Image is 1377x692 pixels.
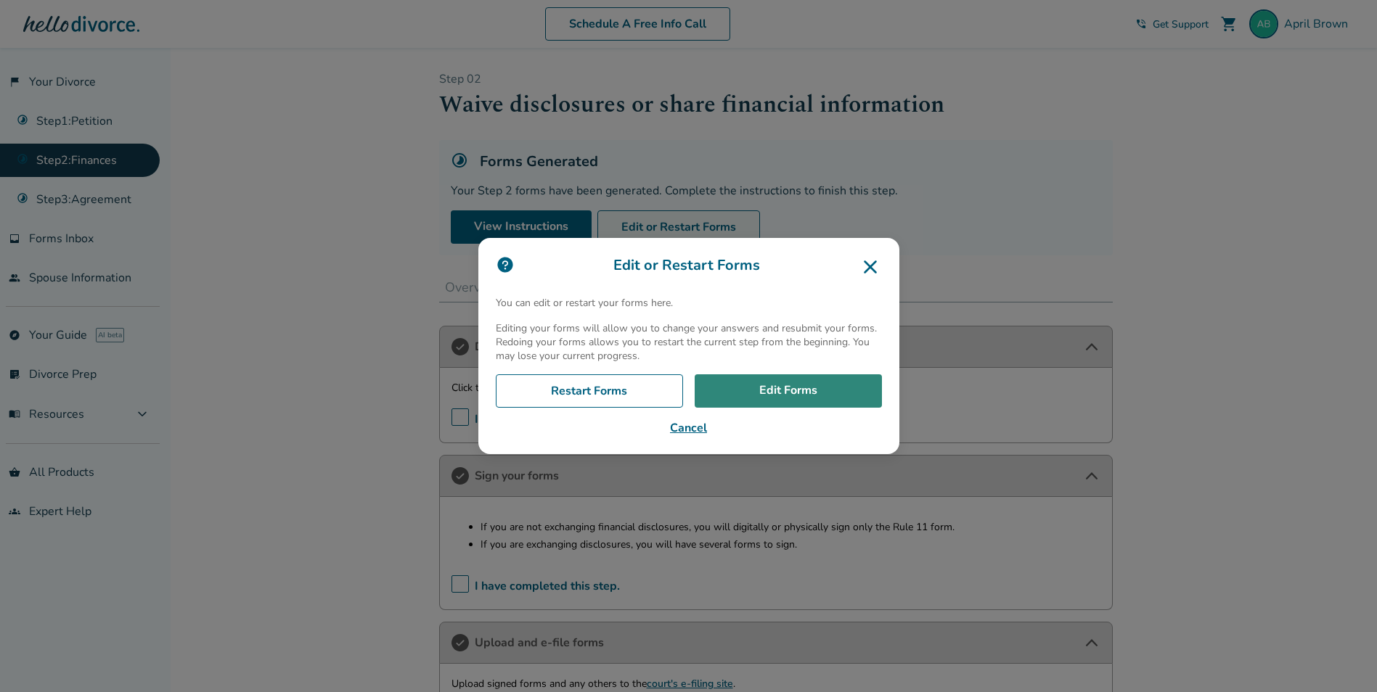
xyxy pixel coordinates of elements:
[496,419,882,437] button: Cancel
[695,374,882,408] a: Edit Forms
[1304,622,1377,692] iframe: Chat Widget
[496,255,515,274] img: icon
[496,296,882,310] p: You can edit or restart your forms here.
[496,321,882,363] p: Editing your forms will allow you to change your answers and resubmit your forms. Redoing your fo...
[496,255,882,279] h3: Edit or Restart Forms
[496,374,683,408] a: Restart Forms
